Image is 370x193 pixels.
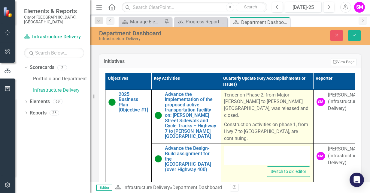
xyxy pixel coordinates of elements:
a: View Page [331,58,356,66]
div: Open Intercom Messenger [350,173,364,187]
img: ClearPoint Strategy [3,7,14,17]
p: Tender on Phase 2, from Major [PERSON_NAME] to [PERSON_NAME][GEOGRAPHIC_DATA], was released and c... [224,92,310,120]
div: Manage Elements [130,18,163,25]
div: SM [317,98,325,106]
a: Infrastructure Delivery [24,34,84,40]
div: 69 [53,99,62,104]
span: Search [244,4,257,9]
div: » [115,184,226,191]
a: Scorecards [30,64,54,71]
input: Search ClearPoint... [122,2,267,13]
div: Department Dashboard [99,30,241,37]
a: Infrastructure Delivery [33,87,90,94]
div: [PERSON_NAME] (Infrastructure Delivery) [328,92,364,112]
a: Advance the Design-Build assignment for the [GEOGRAPHIC_DATA] (over Highway 400) [165,146,218,172]
span: Elements & Reports [24,7,84,15]
div: Infrastructure Delivery [99,37,241,41]
button: SM [354,2,365,13]
img: Proceeding as Anticipated [155,112,162,119]
button: Search [236,3,266,11]
img: Proceeding as Anticipated [108,99,116,106]
div: SM [317,152,325,160]
div: Department Dashboard [241,19,288,26]
div: Progress Report Dashboard [186,18,226,25]
img: Proceeding as Anticipated [155,155,162,162]
div: [DATE]-25 [287,4,320,11]
a: Portfolio and Department Scorecards [33,76,90,82]
a: Manage Elements [120,18,163,25]
h3: Initiatives [104,59,213,64]
div: 35 [50,110,59,115]
a: Advance the implementation of the proposed active transportation facility on: [PERSON_NAME] Stree... [165,92,218,139]
a: Infrastructure Delivery [123,185,170,190]
div: Department Dashboard [172,185,222,190]
p: Construction activities on phase 1, from Hwy 7 to [GEOGRAPHIC_DATA], are continuing. [224,120,310,142]
span: Editor [96,185,112,191]
button: [DATE]-25 [285,2,322,13]
a: 2025 Business Plan [Objective #1] [119,92,148,113]
small: City of [GEOGRAPHIC_DATA], [GEOGRAPHIC_DATA] [24,15,84,25]
div: 2 [57,65,67,70]
a: Progress Report Dashboard [176,18,226,25]
a: Elements [30,98,50,105]
button: Switch to old editor [267,166,310,177]
div: [PERSON_NAME] (Infrastructure Delivery) [328,146,364,166]
input: Search Below... [24,48,84,58]
a: Reports [30,110,47,117]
